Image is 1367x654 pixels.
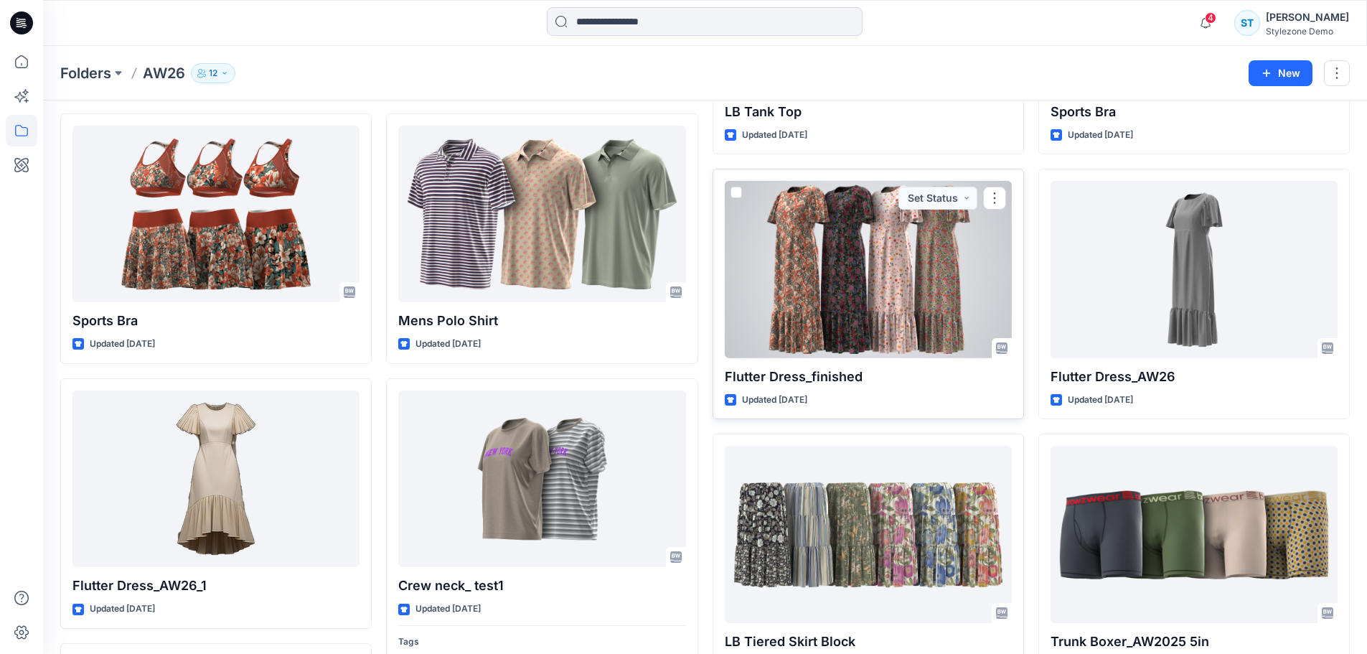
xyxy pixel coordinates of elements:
[1266,26,1349,37] div: Stylezone Demo
[398,576,685,596] p: Crew neck_ test1
[1068,128,1133,143] p: Updated [DATE]
[72,391,360,568] a: Flutter Dress_AW26_1
[143,63,185,83] p: AW26
[742,393,807,408] p: Updated [DATE]
[1051,367,1338,387] p: Flutter Dress_AW26
[398,126,685,303] a: Mens Polo Shirt
[725,446,1012,623] a: LB Tiered Skirt Block
[1051,102,1338,122] p: Sports Bra
[209,65,217,81] p: 12
[725,632,1012,652] p: LB Tiered Skirt Block
[1051,632,1338,652] p: Trunk Boxer_AW2025 5in
[398,311,685,331] p: Mens Polo Shirt
[60,63,111,83] a: Folders
[1051,181,1338,358] a: Flutter Dress_AW26
[742,128,807,143] p: Updated [DATE]
[90,337,155,352] p: Updated [DATE]
[1051,446,1338,623] a: Trunk Boxer_AW2025 5in
[72,576,360,596] p: Flutter Dress_AW26_1
[191,63,235,83] button: 12
[1068,393,1133,408] p: Updated [DATE]
[1234,10,1260,36] div: ST
[1205,12,1216,24] span: 4
[725,102,1012,122] p: LB Tank Top
[725,367,1012,387] p: Flutter Dress_finished
[72,311,360,331] p: Sports Bra
[90,602,155,617] p: Updated [DATE]
[415,602,481,617] p: Updated [DATE]
[398,391,685,568] a: Crew neck_ test1
[415,337,481,352] p: Updated [DATE]
[398,635,685,650] p: Tags
[1249,60,1312,86] button: New
[725,181,1012,358] a: Flutter Dress_finished
[72,126,360,303] a: Sports Bra
[1266,9,1349,26] div: [PERSON_NAME]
